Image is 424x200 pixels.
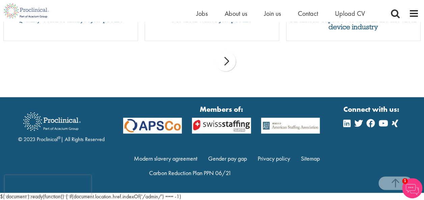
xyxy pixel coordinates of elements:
[58,135,61,140] sup: ®
[258,155,290,162] a: Privacy policy
[290,16,417,31] a: AI and its rapid evolution in the medical device industry
[18,108,86,136] img: Proclinical Recruitment
[196,9,208,18] a: Jobs
[5,175,91,195] iframe: reCAPTCHA
[118,118,187,133] img: APSCo
[402,178,408,184] span: 1
[256,118,325,133] img: APSCo
[402,178,422,198] img: Chatbot
[134,155,197,162] a: Modern slavery agreement
[216,51,236,71] div: next
[208,155,247,162] a: Gender pay gap
[123,104,320,114] strong: Members of:
[298,9,318,18] a: Contact
[18,107,105,143] div: © 2023 Proclinical | All Rights Reserved
[301,155,319,162] a: Sitemap
[187,118,256,133] img: APSCo
[225,9,247,18] a: About us
[149,169,231,177] a: Carbon Reduction Plan PPN 06/21
[264,9,281,18] a: Join us
[335,9,365,18] a: Upload CV
[343,104,401,114] strong: Connect with us:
